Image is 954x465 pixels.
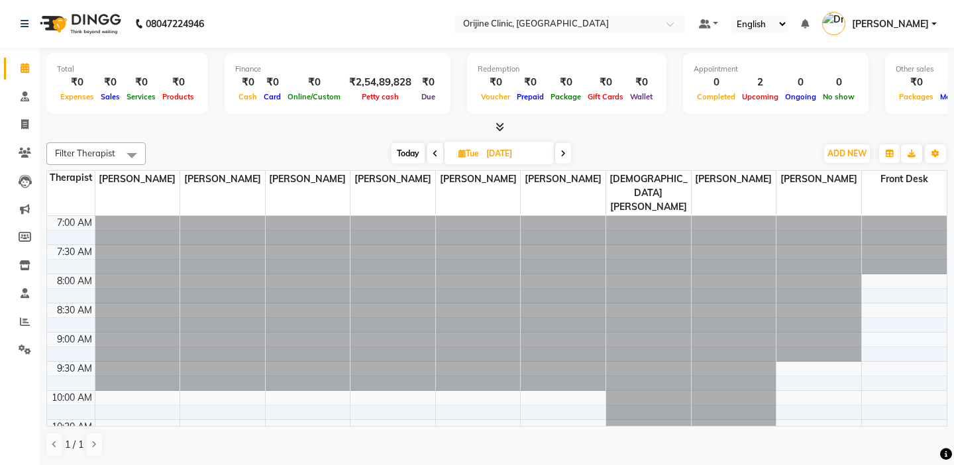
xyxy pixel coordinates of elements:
[606,171,691,215] span: [DEMOGRAPHIC_DATA][PERSON_NAME]
[418,92,439,101] span: Due
[392,143,425,164] span: Today
[436,171,521,187] span: [PERSON_NAME]
[820,75,858,90] div: 0
[824,144,870,163] button: ADD NEW
[344,75,417,90] div: ₹2,54,89,828
[146,5,204,42] b: 08047224946
[627,92,656,101] span: Wallet
[54,303,95,317] div: 8:30 AM
[822,12,845,35] img: Dr. Kritu Bhandari
[820,92,858,101] span: No show
[54,274,95,288] div: 8:00 AM
[482,144,549,164] input: 2025-10-14
[57,92,97,101] span: Expenses
[235,75,260,90] div: ₹0
[739,92,782,101] span: Upcoming
[478,64,656,75] div: Redemption
[584,92,627,101] span: Gift Cards
[260,92,284,101] span: Card
[896,92,937,101] span: Packages
[584,75,627,90] div: ₹0
[417,75,440,90] div: ₹0
[547,75,584,90] div: ₹0
[55,148,115,158] span: Filter Therapist
[694,75,739,90] div: 0
[739,75,782,90] div: 2
[862,171,947,187] span: Front Desk
[159,92,197,101] span: Products
[896,75,937,90] div: ₹0
[782,75,820,90] div: 0
[54,245,95,259] div: 7:30 AM
[123,75,159,90] div: ₹0
[47,171,95,185] div: Therapist
[180,171,265,187] span: [PERSON_NAME]
[852,17,929,31] span: [PERSON_NAME]
[513,75,547,90] div: ₹0
[694,92,739,101] span: Completed
[782,92,820,101] span: Ongoing
[350,171,435,187] span: [PERSON_NAME]
[547,92,584,101] span: Package
[358,92,402,101] span: Petty cash
[284,75,344,90] div: ₹0
[49,391,95,405] div: 10:00 AM
[97,75,123,90] div: ₹0
[694,64,858,75] div: Appointment
[455,148,482,158] span: Tue
[513,92,547,101] span: Prepaid
[57,64,197,75] div: Total
[521,171,606,187] span: [PERSON_NAME]
[627,75,656,90] div: ₹0
[54,333,95,346] div: 9:00 AM
[827,148,867,158] span: ADD NEW
[692,171,776,187] span: [PERSON_NAME]
[478,92,513,101] span: Voucher
[478,75,513,90] div: ₹0
[95,171,180,187] span: [PERSON_NAME]
[284,92,344,101] span: Online/Custom
[123,92,159,101] span: Services
[34,5,125,42] img: logo
[266,171,350,187] span: [PERSON_NAME]
[49,420,95,434] div: 10:30 AM
[54,362,95,376] div: 9:30 AM
[97,92,123,101] span: Sales
[260,75,284,90] div: ₹0
[776,171,861,187] span: [PERSON_NAME]
[235,92,260,101] span: Cash
[54,216,95,230] div: 7:00 AM
[65,438,83,452] span: 1 / 1
[159,75,197,90] div: ₹0
[57,75,97,90] div: ₹0
[235,64,440,75] div: Finance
